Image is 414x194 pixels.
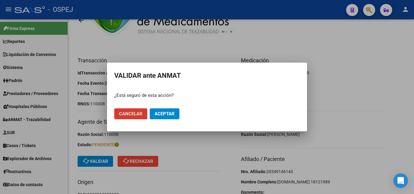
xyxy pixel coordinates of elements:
[114,92,300,99] p: ¿Está seguro de esta acción?
[114,108,147,119] button: Cancelar
[114,70,300,81] h2: VALIDAR ante ANMAT
[150,108,179,119] button: Aceptar
[393,173,408,188] div: Open Intercom Messenger
[155,111,175,117] span: Aceptar
[119,111,142,117] span: Cancelar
